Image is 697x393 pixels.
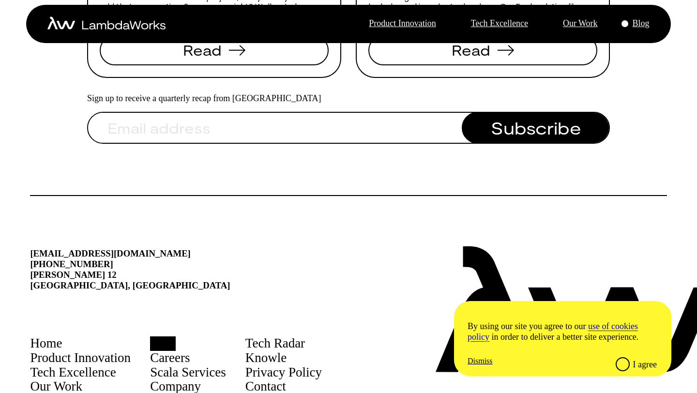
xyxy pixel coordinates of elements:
[88,113,462,143] input: Email address
[357,9,436,38] a: Product Innovation
[471,18,528,29] p: Tech Excellence
[245,365,322,380] a: Privacy Policy
[47,16,166,31] a: home-icon
[452,43,490,57] span: Read
[150,336,176,351] a: Blog
[468,357,493,365] p: Dismiss
[368,35,597,65] button: Read
[30,248,667,291] h3: [EMAIL_ADDRESS][DOMAIN_NAME] [PHONE_NUMBER] [PERSON_NAME] 12 [GEOGRAPHIC_DATA], [GEOGRAPHIC_DATA]
[621,9,650,38] a: Blog
[150,351,190,365] a: Careers
[462,112,610,144] button: Subscribe
[30,351,131,365] a: Product Innovation
[468,321,657,343] p: By using our site you agree to our in order to deliver a better site experience.
[245,336,305,351] a: Tech Radar
[468,321,638,342] a: /cookie-and-privacy-policy
[183,43,222,57] span: Read
[30,336,62,351] a: Home
[87,93,610,104] label: Sign up to receive a quarterly recap from [GEOGRAPHIC_DATA]
[633,360,657,370] div: I agree
[100,35,329,65] button: Read
[491,119,581,136] span: Subscribe
[459,9,528,38] a: Tech Excellence
[369,18,436,29] p: Product Innovation
[633,18,650,29] p: Blog
[563,18,598,29] p: Our Work
[551,9,598,38] a: Our Work
[150,365,226,380] a: Scala Services
[30,365,116,380] a: Tech Excellence
[245,351,287,365] a: Knowle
